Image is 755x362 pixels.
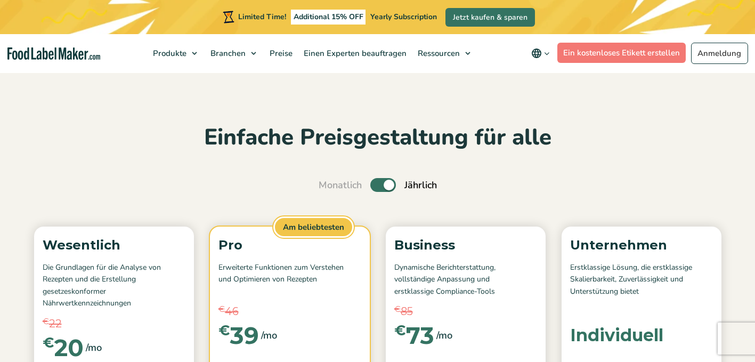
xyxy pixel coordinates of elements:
[266,48,294,59] span: Preise
[43,336,84,359] div: 20
[370,178,396,192] label: Umschalten auf
[570,235,713,255] p: Unternehmen
[394,235,537,255] p: Business
[264,34,296,73] a: Preise
[301,48,408,59] span: Einen Experten beauftragen
[218,262,361,297] p: Erweiterte Funktionen zum Verstehen und Optimieren von Rezepten
[394,262,537,297] p: Dynamische Berichterstattung, vollständige Anpassung und erstklassige Compliance-Tools
[404,178,437,192] span: Jährlich
[218,303,225,316] span: €
[691,43,748,64] a: Anmeldung
[394,324,406,337] span: €
[291,10,366,25] span: Additional 15% OFF
[436,328,452,343] span: /mo
[49,316,62,332] span: 22
[218,324,230,337] span: €
[298,34,410,73] a: Einen Experten beauftragen
[445,8,535,27] a: Jetzt kaufen & sparen
[415,48,461,59] span: Ressourcen
[225,303,239,319] span: 46
[43,316,49,328] span: €
[370,12,437,22] span: Yearly Subscription
[7,47,100,60] a: Food Label Maker homepage
[150,48,188,59] span: Produkte
[394,303,401,316] span: €
[86,340,102,355] span: /mo
[319,178,362,192] span: Monatlich
[524,43,557,64] button: Change language
[43,336,54,350] span: €
[148,34,202,73] a: Produkte
[401,303,413,319] span: 85
[570,262,713,297] p: Erstklassige Lösung, die erstklassige Skalierbarkeit, Zuverlässigkeit und Unterstützung bietet
[412,34,476,73] a: Ressourcen
[394,324,434,347] div: 73
[43,262,185,310] p: Die Grundlagen für die Analyse von Rezepten und die Erstellung gesetzeskonformer Nährwertkennzeic...
[205,34,262,73] a: Branchen
[238,12,286,22] span: Limited Time!
[261,328,277,343] span: /mo
[207,48,247,59] span: Branchen
[273,216,354,238] span: Am beliebtesten
[557,43,686,63] a: Ein kostenloses Etikett erstellen
[218,235,361,255] p: Pro
[29,123,727,152] h2: Einfache Preisgestaltung für alle
[570,327,663,344] div: Individuell
[218,324,259,347] div: 39
[43,235,185,255] p: Wesentlich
